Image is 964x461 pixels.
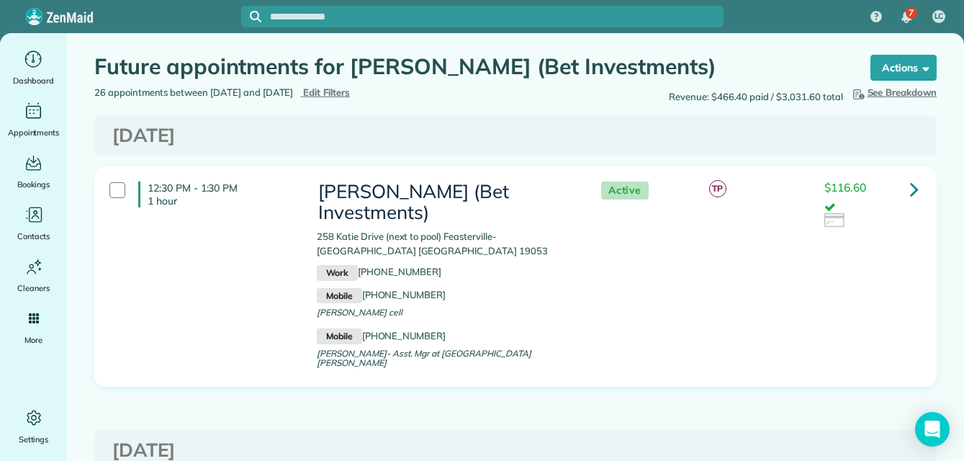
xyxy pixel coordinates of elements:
a: Edit Filters [300,86,350,98]
span: Edit Filters [303,86,350,98]
a: Settings [6,406,61,447]
span: LC [934,11,944,22]
a: Cleaners [6,255,61,295]
small: Mobile [317,288,361,304]
span: 7 [909,7,914,19]
a: Appointments [6,99,61,140]
a: Bookings [6,151,61,192]
a: Mobile[PHONE_NUMBER] [317,289,446,300]
span: More [24,333,42,347]
span: TP [709,180,726,197]
div: 26 appointments between [DATE] and [DATE] [84,86,515,100]
a: Dashboard [6,48,61,88]
span: Dashboard [13,73,54,88]
h3: [DATE] [112,125,919,146]
p: 1 hour [148,194,295,207]
span: $116.60 [824,180,866,194]
button: Focus search [241,11,261,22]
h4: 12:30 PM - 1:30 PM [138,182,295,207]
div: 7 unread notifications [891,1,922,33]
span: Cleaners [17,281,50,295]
h1: Future appointments for [PERSON_NAME] (Bet Investments) [94,55,843,79]
p: 258 Katie Drive (next to pool) Feasterville-[GEOGRAPHIC_DATA] [GEOGRAPHIC_DATA] 19053 [317,230,572,258]
span: Contacts [17,229,50,243]
span: Revenue: $466.40 paid / $3,031.60 total [669,90,842,104]
svg: Focus search [250,11,261,22]
h3: [PERSON_NAME] (Bet Investments) [317,182,572,223]
a: Contacts [6,203,61,243]
img: icon_credit_card_neutral-3d9a980bd25ce6dbb0f2033d7200983694762465c175678fcbc2d8f4bc43548e.png [824,213,846,229]
span: [PERSON_NAME] cell [317,307,402,318]
small: Mobile [317,328,361,344]
button: See Breakdown [850,86,937,100]
span: Bookings [17,177,50,192]
div: Open Intercom Messenger [915,412,950,447]
h3: [DATE] [112,440,919,461]
span: Settings [19,432,49,447]
span: Appointments [8,125,60,140]
span: [PERSON_NAME]- Asst. Mgr at [GEOGRAPHIC_DATA][PERSON_NAME] [317,348,531,368]
a: Mobile[PHONE_NUMBER] [317,330,446,341]
span: Active [601,182,649,200]
button: Actions [870,55,937,81]
small: Work [317,265,357,281]
a: Work[PHONE_NUMBER] [317,266,441,277]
